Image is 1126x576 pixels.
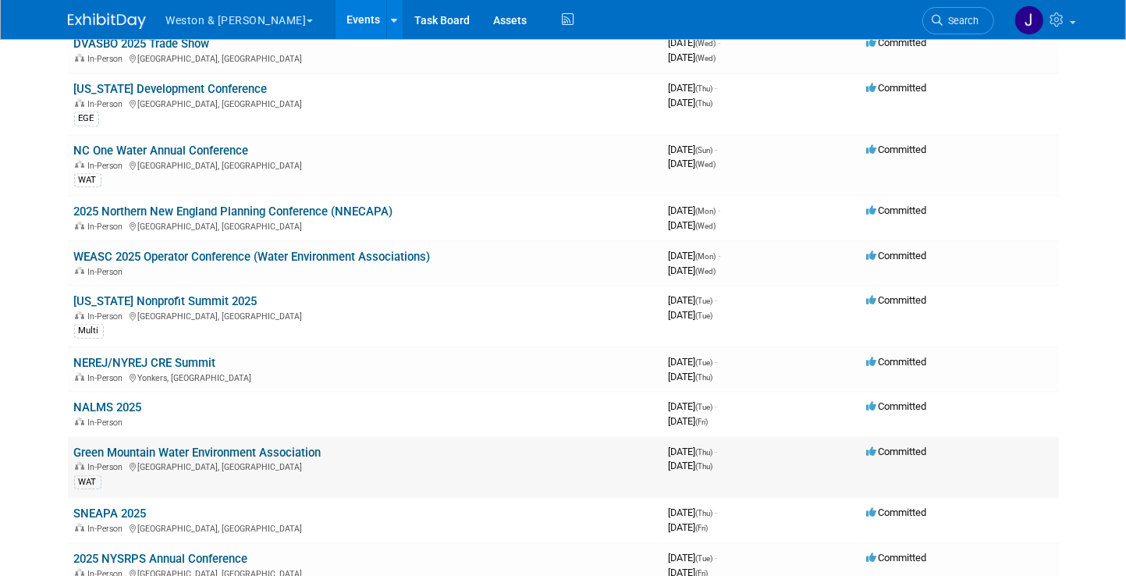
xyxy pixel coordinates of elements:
[867,400,927,412] span: Committed
[696,252,716,261] span: (Mon)
[74,158,656,171] div: [GEOGRAPHIC_DATA], [GEOGRAPHIC_DATA]
[716,507,718,518] span: -
[88,373,128,383] span: In-Person
[669,52,716,63] span: [DATE]
[669,460,713,471] span: [DATE]
[696,160,716,169] span: (Wed)
[716,446,718,457] span: -
[74,309,656,322] div: [GEOGRAPHIC_DATA], [GEOGRAPHIC_DATA]
[75,373,84,381] img: In-Person Event
[88,524,128,534] span: In-Person
[74,324,104,338] div: Multi
[696,554,713,563] span: (Tue)
[74,97,656,109] div: [GEOGRAPHIC_DATA], [GEOGRAPHIC_DATA]
[88,161,128,171] span: In-Person
[867,507,927,518] span: Committed
[88,311,128,322] span: In-Person
[922,7,994,34] a: Search
[696,99,713,108] span: (Thu)
[696,146,713,155] span: (Sun)
[74,446,321,460] a: Green Mountain Water Environment Association
[696,462,713,471] span: (Thu)
[669,219,716,231] span: [DATE]
[696,418,709,426] span: (Fri)
[88,54,128,64] span: In-Person
[669,294,718,306] span: [DATE]
[867,37,927,48] span: Committed
[74,507,147,521] a: SNEAPA 2025
[669,371,713,382] span: [DATE]
[74,294,258,308] a: [US_STATE] Nonprofit Summit 2025
[669,97,713,108] span: [DATE]
[75,54,84,62] img: In-Person Event
[867,204,927,216] span: Committed
[716,400,718,412] span: -
[75,99,84,107] img: In-Person Event
[74,144,249,158] a: NC One Water Annual Conference
[74,52,656,64] div: [GEOGRAPHIC_DATA], [GEOGRAPHIC_DATA]
[669,521,709,533] span: [DATE]
[88,222,128,232] span: In-Person
[696,403,713,411] span: (Tue)
[669,37,721,48] span: [DATE]
[74,173,101,187] div: WAT
[669,507,718,518] span: [DATE]
[74,112,99,126] div: EGE
[74,552,248,566] a: 2025 NYSRPS Annual Conference
[867,82,927,94] span: Committed
[88,267,128,277] span: In-Person
[696,524,709,532] span: (Fri)
[669,82,718,94] span: [DATE]
[74,521,656,534] div: [GEOGRAPHIC_DATA], [GEOGRAPHIC_DATA]
[669,400,718,412] span: [DATE]
[696,54,716,62] span: (Wed)
[88,99,128,109] span: In-Person
[74,371,656,383] div: Yonkers, [GEOGRAPHIC_DATA]
[696,509,713,517] span: (Thu)
[669,144,718,155] span: [DATE]
[75,267,84,275] img: In-Person Event
[696,448,713,457] span: (Thu)
[867,356,927,368] span: Committed
[696,207,716,215] span: (Mon)
[716,82,718,94] span: -
[867,446,927,457] span: Committed
[696,39,716,48] span: (Wed)
[74,250,431,264] a: WEASC 2025 Operator Conference (Water Environment Associations)
[669,552,718,564] span: [DATE]
[867,144,927,155] span: Committed
[696,297,713,305] span: (Tue)
[867,552,927,564] span: Committed
[716,294,718,306] span: -
[669,415,709,427] span: [DATE]
[719,204,721,216] span: -
[669,265,716,276] span: [DATE]
[696,222,716,230] span: (Wed)
[68,13,146,29] img: ExhibitDay
[696,84,713,93] span: (Thu)
[669,158,716,169] span: [DATE]
[75,161,84,169] img: In-Person Event
[696,311,713,320] span: (Tue)
[75,418,84,425] img: In-Person Event
[75,524,84,532] img: In-Person Event
[74,204,393,219] a: 2025 Northern New England Planning Conference (NNECAPA)
[867,250,927,261] span: Committed
[669,446,718,457] span: [DATE]
[719,37,721,48] span: -
[88,418,128,428] span: In-Person
[74,219,656,232] div: [GEOGRAPHIC_DATA], [GEOGRAPHIC_DATA]
[696,373,713,382] span: (Thu)
[88,462,128,472] span: In-Person
[719,250,721,261] span: -
[74,37,210,51] a: DVASBO 2025 Trade Show
[75,222,84,229] img: In-Person Event
[669,356,718,368] span: [DATE]
[74,400,142,414] a: NALMS 2025
[696,358,713,367] span: (Tue)
[74,356,216,370] a: NEREJ/NYREJ CRE Summit
[716,356,718,368] span: -
[669,204,721,216] span: [DATE]
[867,294,927,306] span: Committed
[669,309,713,321] span: [DATE]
